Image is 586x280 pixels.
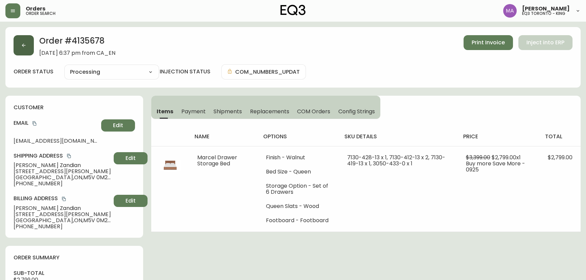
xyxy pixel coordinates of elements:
h4: Shipping Address [14,152,111,160]
li: Bed Size - Queen [266,169,331,175]
span: Config Strings [338,108,375,115]
span: [DATE] 6:37 pm from CA_EN [39,50,115,56]
img: 4f0989f25cbf85e7eb2537583095d61e [503,4,517,18]
span: [PHONE_NUMBER] [14,181,111,187]
span: COM Orders [297,108,330,115]
span: [PERSON_NAME] [522,6,570,11]
span: $2,799.00 x 1 [492,154,521,161]
span: [EMAIL_ADDRESS][DOMAIN_NAME] [14,138,98,144]
span: Items [157,108,173,115]
h5: order search [26,11,55,16]
h2: Order # 4135678 [39,35,115,50]
span: Edit [126,197,136,205]
h4: options [263,133,333,140]
h4: Billing Address [14,195,111,202]
h4: name [195,133,252,140]
span: [PERSON_NAME] Zandian [14,205,111,211]
span: Print Invoice [472,39,505,46]
h5: eq3 toronto - king [522,11,565,16]
span: [STREET_ADDRESS][PERSON_NAME] [14,211,111,217]
span: [GEOGRAPHIC_DATA] , ON , M5V 0M2 , CA [14,174,111,181]
h4: total [545,133,575,140]
li: Footboard - Footboard [266,217,331,224]
h4: Email [14,119,98,127]
span: Replacements [250,108,289,115]
span: [PHONE_NUMBER] [14,224,111,230]
li: Storage Option - Set of 6 Drawers [266,183,331,195]
h4: sub-total [14,270,135,277]
button: copy [61,195,67,202]
button: copy [66,153,72,159]
img: logo [280,5,306,16]
span: 7130-428-13 x 1, 7130-412-13 x 2, 7130-419-13 x 1, 3050-433-0 x 1 [347,154,445,167]
span: [PERSON_NAME] Zandian [14,162,111,168]
h4: price [463,133,534,140]
span: Orders [26,6,45,11]
span: Edit [126,155,136,162]
span: Shipments [213,108,242,115]
button: copy [31,120,38,127]
h4: injection status [160,68,210,75]
span: Payment [181,108,206,115]
button: Edit [114,152,148,164]
h4: sku details [344,133,452,140]
label: order status [14,68,53,75]
span: Edit [113,122,123,129]
span: $2,799.00 [548,154,572,161]
span: [STREET_ADDRESS][PERSON_NAME] [14,168,111,174]
img: 7130-428-13-400-1-cljmt2o8o0d9o01864h8dvji4.jpg [159,155,181,176]
button: Edit [114,195,148,207]
span: Buy more Save More - 0925 [466,160,525,173]
h4: customer [14,104,135,111]
button: Edit [101,119,135,132]
span: Marcel Drawer Storage Bed [197,154,237,167]
button: Print Invoice [464,35,513,50]
h4: order summary [14,254,135,261]
span: $3,399.00 [466,154,490,161]
li: Queen Slats - Wood [266,203,331,209]
span: [GEOGRAPHIC_DATA] , ON , M5V 0M2 , CA [14,217,111,224]
li: Finish - Walnut [266,155,331,161]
